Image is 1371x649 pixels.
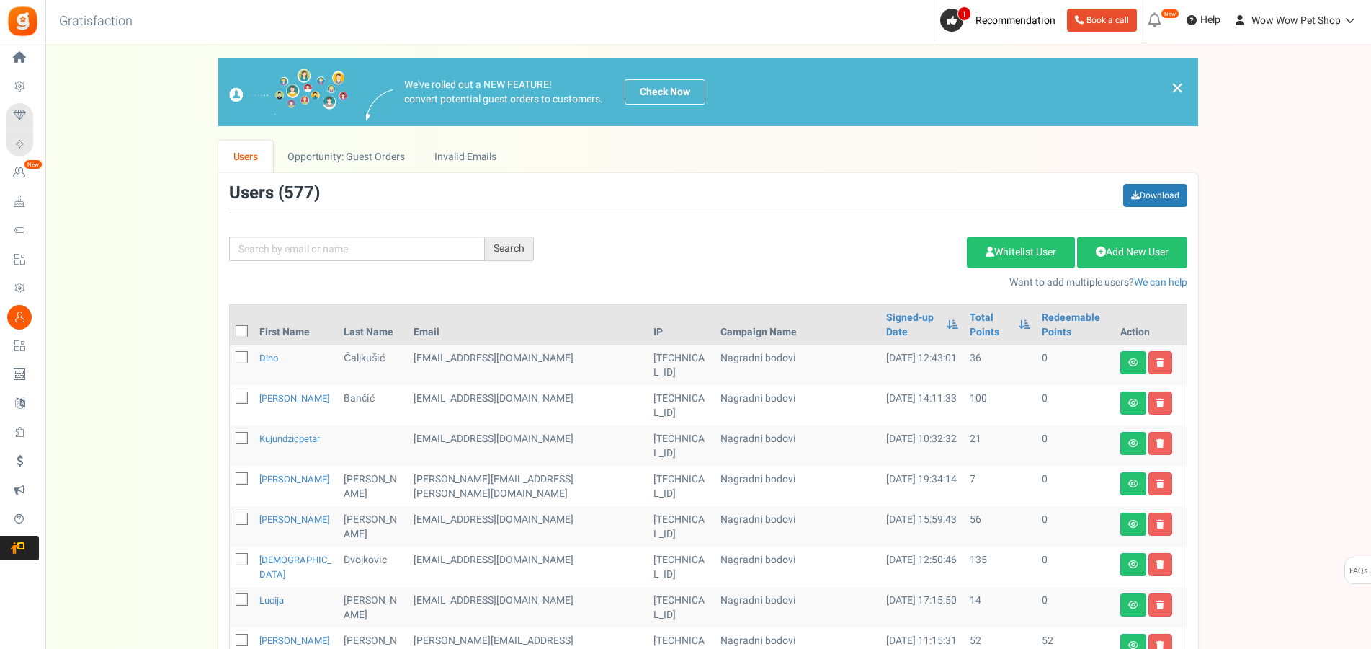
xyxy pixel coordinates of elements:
a: Users [218,141,273,173]
td: [EMAIL_ADDRESS][DOMAIN_NAME] [408,386,648,426]
a: [DEMOGRAPHIC_DATA] [259,553,331,581]
a: × [1171,79,1184,97]
th: Campaign Name [715,305,880,345]
td: customer [408,467,648,507]
i: Delete user [1156,358,1164,367]
td: 36 [964,345,1036,386]
img: images [229,69,348,115]
td: [PERSON_NAME] [338,467,407,507]
td: [PERSON_NAME] [338,588,407,628]
td: [DATE] 12:50:46 [880,547,964,588]
td: 135 [964,547,1036,588]
td: Nagradni bodovi [715,588,880,628]
td: [TECHNICAL_ID] [648,345,714,386]
td: Nagradni bodovi [715,547,880,588]
span: Wow Wow Pet Shop [1251,13,1341,28]
i: Delete user [1156,560,1164,569]
td: 0 [1036,345,1115,386]
td: [TECHNICAL_ID] [648,467,714,507]
td: 21 [964,426,1036,467]
a: Book a call [1067,9,1137,32]
td: [PERSON_NAME] [338,507,407,547]
i: Delete user [1156,520,1164,529]
a: We can help [1134,275,1187,290]
span: Help [1197,13,1220,27]
i: View details [1128,358,1138,367]
i: Delete user [1156,439,1164,448]
span: 577 [284,180,314,206]
td: Nagradni bodovi [715,386,880,426]
td: customer [408,426,648,467]
td: [DATE] 12:43:01 [880,345,964,386]
td: [DATE] 10:32:32 [880,426,964,467]
em: New [24,159,43,169]
td: 0 [1036,386,1115,426]
a: Whitelist User [967,237,1075,268]
td: 14 [964,588,1036,628]
i: View details [1128,480,1138,488]
h3: Gratisfaction [43,7,148,36]
a: Help [1181,9,1226,32]
td: Bančić [338,386,407,426]
a: New [6,161,39,185]
a: Check Now [625,79,705,105]
em: New [1161,9,1179,19]
h3: Users ( ) [229,184,320,203]
td: [DATE] 17:15:50 [880,588,964,628]
th: Action [1115,305,1187,345]
i: View details [1128,520,1138,529]
i: Delete user [1156,480,1164,488]
a: Redeemable Points [1042,311,1109,340]
i: View details [1128,601,1138,609]
td: 0 [1036,507,1115,547]
div: Search [485,237,534,261]
p: We've rolled out a NEW FEATURE! convert potential guest orders to customers. [404,78,603,107]
td: [TECHNICAL_ID] [648,547,714,588]
a: Total Points [970,311,1011,340]
img: Gratisfaction [6,5,39,37]
a: 1 Recommendation [940,9,1061,32]
td: 100 [964,386,1036,426]
td: customer [408,547,648,588]
td: Dvojkovic [338,547,407,588]
td: Čaljkušić [338,345,407,386]
i: View details [1128,399,1138,407]
td: 7 [964,467,1036,507]
a: kujundzicpetar [259,432,320,446]
span: 1 [957,6,971,21]
td: [TECHNICAL_ID] [648,386,714,426]
th: First Name [254,305,338,345]
td: [DATE] 19:34:14 [880,467,964,507]
a: Add New User [1077,237,1187,268]
th: Email [408,305,648,345]
a: [PERSON_NAME] [259,634,329,648]
td: Nagradni bodovi [715,426,880,467]
i: View details [1128,439,1138,448]
a: Invalid Emails [420,141,512,173]
span: Recommendation [975,13,1055,28]
a: Signed-up Date [886,311,939,340]
td: [TECHNICAL_ID] [648,588,714,628]
td: 0 [1036,426,1115,467]
a: Download [1123,184,1187,207]
i: View details [1128,560,1138,569]
img: images [366,89,393,120]
td: 0 [1036,588,1115,628]
td: [EMAIL_ADDRESS][DOMAIN_NAME] [408,588,648,628]
td: [TECHNICAL_ID] [648,426,714,467]
a: [PERSON_NAME] [259,392,329,405]
td: 0 [1036,467,1115,507]
a: Dino [259,351,278,365]
td: [DATE] 15:59:43 [880,507,964,547]
td: Nagradni bodovi [715,467,880,507]
th: Last Name [338,305,407,345]
a: [PERSON_NAME] [259,472,329,486]
span: FAQs [1349,557,1368,585]
td: 0 [1036,547,1115,588]
i: Delete user [1156,601,1164,609]
th: IP [648,305,714,345]
td: Nagradni bodovi [715,507,880,547]
a: Lucija [259,593,284,607]
td: [EMAIL_ADDRESS][DOMAIN_NAME] [408,345,648,386]
td: [DATE] 14:11:33 [880,386,964,426]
